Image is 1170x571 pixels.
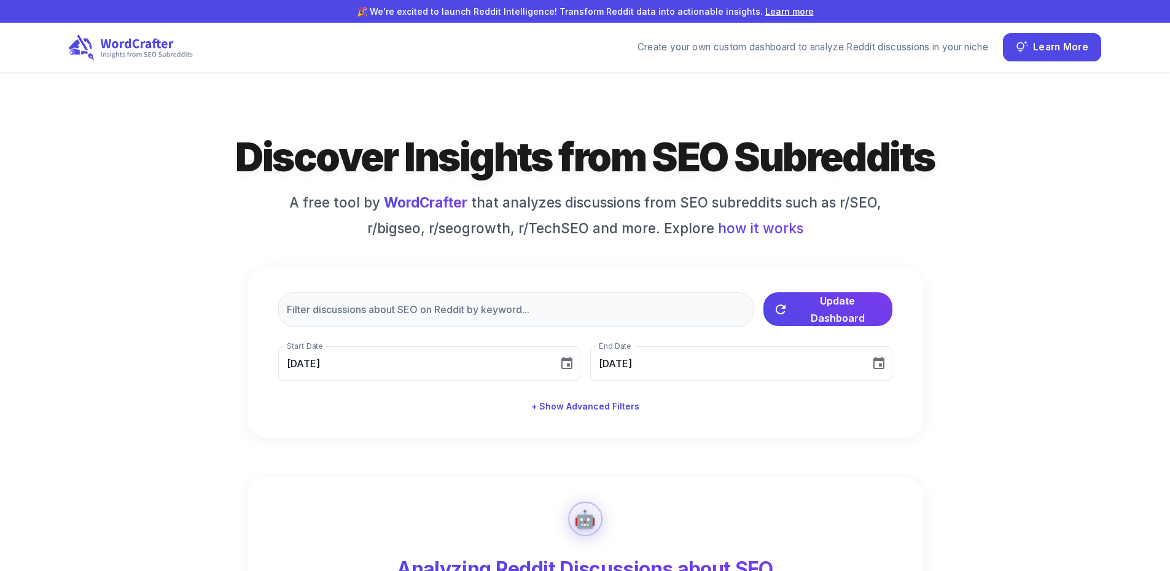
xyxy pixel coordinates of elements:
input: MM/DD/YYYY [278,346,550,381]
a: Learn more [765,6,814,17]
input: MM/DD/YYYY [590,346,862,381]
p: 🎉 We're excited to launch Reddit Intelligence! Transform Reddit data into actionable insights. [20,5,1150,18]
span: Update Dashboard [793,292,883,327]
input: Filter discussions about SEO on Reddit by keyword... [278,292,754,327]
div: Create your own custom dashboard to analyze Reddit discussions in your niche [638,41,988,55]
h6: A free tool by that analyzes discussions from SEO subreddits such as r/SEO, r/bigseo, r/seogrowth... [278,192,892,238]
span: Learn More [1033,39,1088,56]
label: Start Date [287,341,322,351]
button: Choose date, selected date is Aug 9, 2025 [555,351,579,376]
button: + Show Advanced Filters [526,395,644,418]
h1: Discover Insights from SEO Subreddits [155,131,1015,182]
button: Update Dashboard [763,292,892,326]
span: how it works [718,218,803,239]
button: Choose date, selected date is Sep 8, 2025 [867,351,891,376]
button: Learn More [1003,33,1101,61]
div: 🤖 [574,506,596,532]
a: WordCrafter [384,194,467,211]
label: End Date [599,341,631,351]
